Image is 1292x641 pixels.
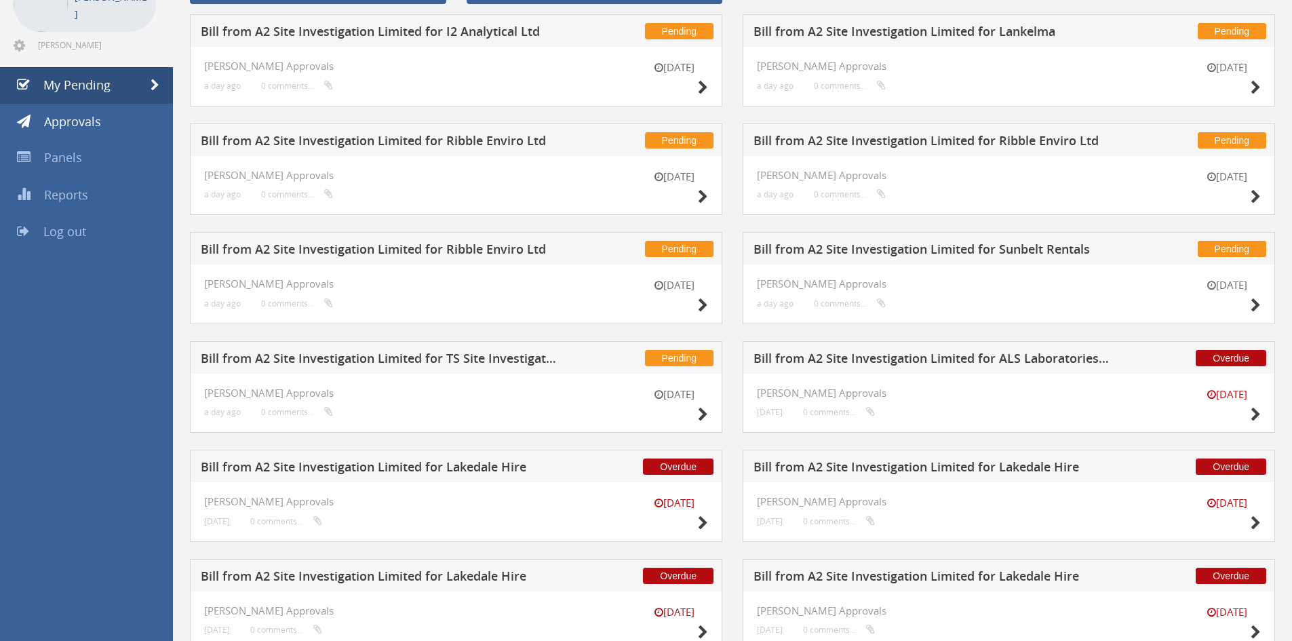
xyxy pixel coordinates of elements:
small: [DATE] [640,60,708,75]
small: 0 comments... [803,625,875,635]
small: [DATE] [640,170,708,184]
h4: [PERSON_NAME] Approvals [204,278,708,290]
small: [DATE] [757,407,783,417]
span: Overdue [643,459,713,475]
small: [DATE] [1193,605,1261,619]
small: 0 comments... [261,298,333,309]
span: Pending [645,241,713,257]
span: Reports [44,187,88,203]
h4: [PERSON_NAME] Approvals [757,605,1261,617]
small: [DATE] [640,387,708,402]
h5: Bill from A2 Site Investigation Limited for Sunbelt Rentals [753,243,1111,260]
small: a day ago [757,298,794,309]
small: [DATE] [640,278,708,292]
small: [DATE] [757,516,783,526]
small: [DATE] [640,605,708,619]
small: 0 comments... [814,298,886,309]
small: [DATE] [204,516,230,526]
h5: Bill from A2 Site Investigation Limited for Ribble Enviro Ltd [753,134,1111,151]
h4: [PERSON_NAME] Approvals [204,60,708,72]
span: Panels [44,149,82,166]
span: Overdue [1196,350,1266,366]
span: Log out [43,223,86,239]
small: 0 comments... [261,81,333,91]
span: Overdue [1196,459,1266,475]
small: [DATE] [1193,496,1261,510]
small: 0 comments... [803,516,875,526]
h4: [PERSON_NAME] Approvals [757,170,1261,181]
h5: Bill from A2 Site Investigation Limited for Lakedale Hire [201,570,558,587]
span: Pending [645,350,713,366]
span: Pending [645,132,713,149]
span: Pending [1198,241,1266,257]
span: Overdue [643,568,713,584]
small: a day ago [204,298,241,309]
small: 0 comments... [803,407,875,417]
h4: [PERSON_NAME] Approvals [204,496,708,507]
span: Pending [645,23,713,39]
small: [DATE] [1193,60,1261,75]
small: [DATE] [1193,170,1261,184]
span: Pending [1198,23,1266,39]
h4: [PERSON_NAME] Approvals [757,60,1261,72]
h5: Bill from A2 Site Investigation Limited for Ribble Enviro Ltd [201,243,558,260]
h5: Bill from A2 Site Investigation Limited for Lakedale Hire [753,461,1111,478]
h4: [PERSON_NAME] Approvals [204,387,708,399]
small: [DATE] [204,625,230,635]
small: 0 comments... [814,81,886,91]
small: 0 comments... [250,516,322,526]
h4: [PERSON_NAME] Approvals [204,605,708,617]
small: 0 comments... [261,407,333,417]
small: [DATE] [1193,387,1261,402]
small: [DATE] [1193,278,1261,292]
h4: [PERSON_NAME] Approvals [757,496,1261,507]
span: Overdue [1196,568,1266,584]
small: a day ago [204,189,241,199]
h5: Bill from A2 Site Investigation Limited for Lakedale Hire [201,461,558,478]
small: [DATE] [757,625,783,635]
span: Pending [1198,132,1266,149]
small: a day ago [204,407,241,417]
small: [DATE] [640,496,708,510]
small: a day ago [757,189,794,199]
small: 0 comments... [261,189,333,199]
span: [PERSON_NAME][EMAIL_ADDRESS][PERSON_NAME][DOMAIN_NAME] [38,39,153,50]
h5: Bill from A2 Site Investigation Limited for ALS Laboratories (UK) Ltd [753,352,1111,369]
h4: [PERSON_NAME] Approvals [204,170,708,181]
small: a day ago [204,81,241,91]
small: 0 comments... [250,625,322,635]
h5: Bill from A2 Site Investigation Limited for Ribble Enviro Ltd [201,134,558,151]
h5: Bill from A2 Site Investigation Limited for I2 Analytical Ltd [201,25,558,42]
h5: Bill from A2 Site Investigation Limited for TS Site Investigation Ltd [201,352,558,369]
small: a day ago [757,81,794,91]
span: Approvals [44,113,101,130]
h5: Bill from A2 Site Investigation Limited for Lakedale Hire [753,570,1111,587]
span: My Pending [43,77,111,93]
h4: [PERSON_NAME] Approvals [757,278,1261,290]
h4: [PERSON_NAME] Approvals [757,387,1261,399]
h5: Bill from A2 Site Investigation Limited for Lankelma [753,25,1111,42]
small: 0 comments... [814,189,886,199]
